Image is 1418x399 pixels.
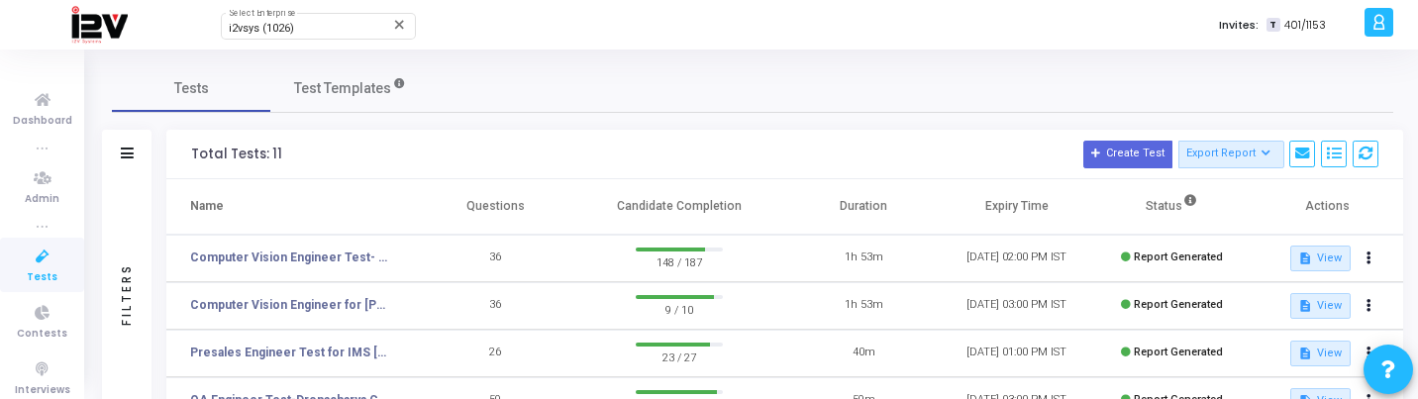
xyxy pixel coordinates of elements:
[1093,179,1250,235] th: Status
[940,179,1093,235] th: Expiry Time
[636,347,724,366] span: 23 / 27
[419,235,572,282] td: 36
[1083,141,1172,168] button: Create Test
[190,296,388,314] a: Computer Vision Engineer for [PERSON_NAME]
[1298,251,1312,265] mat-icon: description
[787,235,941,282] td: 1h 53m
[636,251,724,271] span: 148 / 187
[1290,246,1351,271] button: View
[191,147,282,162] div: Total Tests: 11
[1219,17,1259,34] label: Invites:
[1284,17,1326,34] span: 401/1153
[25,191,59,208] span: Admin
[190,249,388,266] a: Computer Vision Engineer Test- [PERSON_NAME][GEOGRAPHIC_DATA]
[940,282,1093,330] td: [DATE] 03:00 PM IST
[166,179,419,235] th: Name
[27,269,57,286] span: Tests
[17,326,67,343] span: Contests
[1266,18,1279,33] span: T
[636,299,724,319] span: 9 / 10
[1134,346,1223,358] span: Report Generated
[1178,141,1284,168] button: Export Report
[787,282,941,330] td: 1h 53m
[419,282,572,330] td: 36
[419,179,572,235] th: Questions
[294,78,391,99] span: Test Templates
[1298,347,1312,360] mat-icon: description
[419,330,572,377] td: 26
[1290,341,1351,366] button: View
[13,113,72,130] span: Dashboard
[940,330,1093,377] td: [DATE] 01:00 PM IST
[174,78,209,99] span: Tests
[1290,293,1351,319] button: View
[392,17,408,33] mat-icon: Clear
[1134,250,1223,263] span: Report Generated
[15,382,70,399] span: Interviews
[940,235,1093,282] td: [DATE] 02:00 PM IST
[1298,299,1312,313] mat-icon: description
[190,344,388,361] a: Presales Engineer Test for IMS [GEOGRAPHIC_DATA]
[787,330,941,377] td: 40m
[1250,179,1403,235] th: Actions
[229,22,294,35] span: i2vsys (1026)
[70,5,128,45] img: logo
[1134,298,1223,311] span: Report Generated
[787,179,941,235] th: Duration
[571,179,786,235] th: Candidate Completion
